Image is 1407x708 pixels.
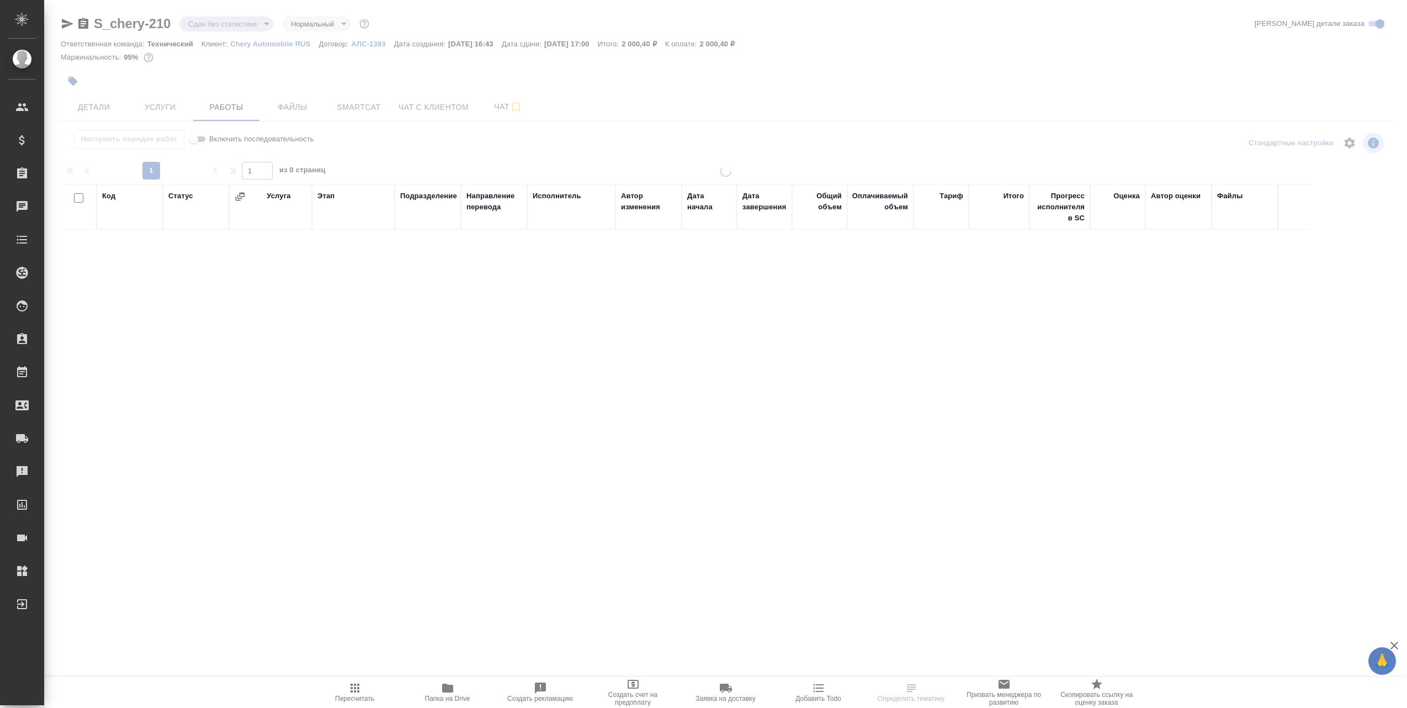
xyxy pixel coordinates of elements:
[1035,191,1085,224] div: Прогресс исполнителя в SC
[1004,191,1024,202] div: Итого
[1217,191,1243,202] div: Файлы
[852,191,908,213] div: Оплачиваемый объем
[1373,649,1392,673] span: 🙏
[621,191,676,213] div: Автор изменения
[466,191,522,213] div: Направление перевода
[317,191,335,202] div: Этап
[1113,191,1140,202] div: Оценка
[400,191,457,202] div: Подразделение
[102,191,115,202] div: Код
[168,191,193,202] div: Статус
[742,191,787,213] div: Дата завершения
[798,191,842,213] div: Общий объем
[235,191,246,202] button: Сгруппировать
[1151,191,1201,202] div: Автор оценки
[533,191,581,202] div: Исполнитель
[939,191,963,202] div: Тариф
[687,191,731,213] div: Дата начала
[267,191,290,202] div: Услуга
[1368,647,1396,675] button: 🙏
